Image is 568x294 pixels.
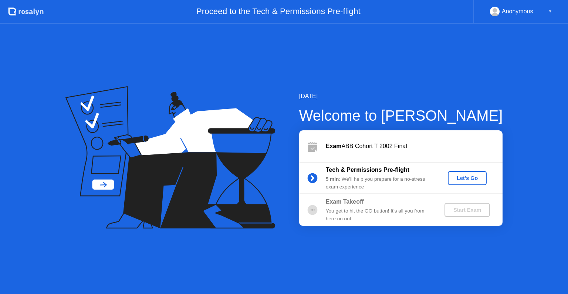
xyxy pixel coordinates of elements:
b: Tech & Permissions Pre-flight [326,167,409,173]
b: 5 min [326,176,339,182]
div: Welcome to [PERSON_NAME] [299,104,503,127]
div: Let's Go [451,175,484,181]
div: Start Exam [447,207,487,213]
b: Exam [326,143,342,149]
div: [DATE] [299,92,503,101]
button: Start Exam [444,203,490,217]
div: ABB Cohort T 2002 Final [326,142,503,151]
div: ▼ [548,7,552,16]
b: Exam Takeoff [326,198,364,205]
div: Anonymous [502,7,533,16]
button: Let's Go [448,171,487,185]
div: : We’ll help you prepare for a no-stress exam experience [326,176,432,191]
div: You get to hit the GO button! It’s all you from here on out [326,207,432,223]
